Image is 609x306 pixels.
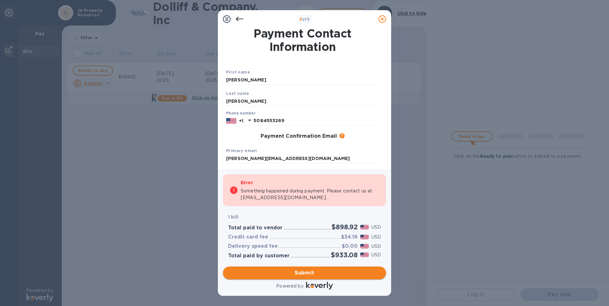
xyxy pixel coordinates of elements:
img: USD [360,253,369,257]
span: 3 [299,17,302,22]
h1: Payment Contact Information [226,27,379,53]
input: Enter your first name [226,75,379,85]
b: Last name [226,91,249,96]
b: Error [241,180,253,185]
h3: Credit card fee [228,234,268,240]
b: 1 bill [228,214,238,219]
h3: $0.00 [342,243,358,249]
h3: Total paid by customer [228,253,290,259]
span: Submit [228,269,381,277]
b: of 3 [299,17,310,22]
input: Enter your last name [226,96,379,106]
h2: $898.92 [332,223,358,231]
p: USD [371,224,381,231]
p: USD [371,243,381,250]
label: Phone number [226,112,255,115]
b: First name [226,70,250,74]
p: +1 [239,118,243,124]
input: Enter your primary name [226,154,379,163]
p: Powered by [276,283,303,289]
b: Primary email [226,148,257,153]
h3: $34.16 [341,234,358,240]
input: Enter your phone number [254,116,379,126]
p: USD [371,234,381,240]
h3: Total paid to vendor [228,225,283,231]
button: Submit [223,267,386,279]
img: Logo [306,282,333,289]
h3: Delivery speed fee [228,243,278,249]
h2: $933.08 [331,251,358,259]
img: USD [360,244,369,248]
img: USD [360,225,369,229]
p: Something happened during payment. Please contact us at [EMAIL_ADDRESS][DOMAIN_NAME]. [241,188,380,201]
img: US [226,117,236,124]
img: USD [360,235,369,239]
p: USD [371,252,381,258]
h3: Payment Confirmation Email [261,133,337,139]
